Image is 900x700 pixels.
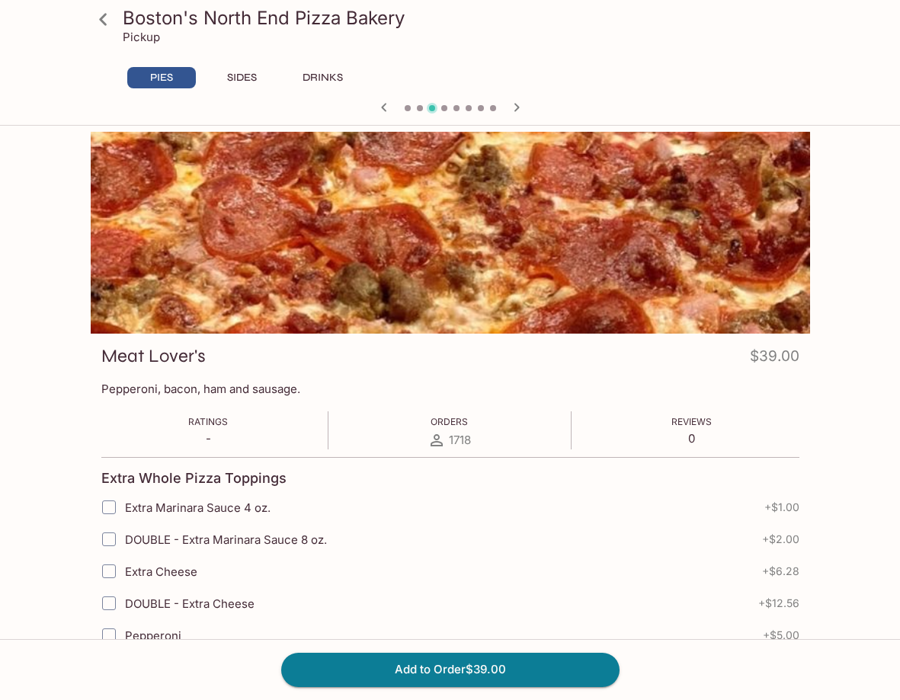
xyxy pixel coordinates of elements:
[123,6,804,30] h3: Boston's North End Pizza Bakery
[123,30,160,44] p: Pickup
[758,597,799,609] span: + $12.56
[101,470,287,487] h4: Extra Whole Pizza Toppings
[188,431,228,446] p: -
[671,416,712,427] span: Reviews
[449,433,471,447] span: 1718
[762,565,799,577] span: + $6.28
[671,431,712,446] p: 0
[188,416,228,427] span: Ratings
[750,344,799,374] h4: $39.00
[101,344,206,368] h3: Meat Lover's
[208,67,277,88] button: SIDES
[125,500,271,515] span: Extra Marinara Sauce 4 oz.
[764,501,799,513] span: + $1.00
[127,67,196,88] button: PIES
[763,629,799,641] span: + $5.00
[762,533,799,545] span: + $2.00
[125,596,255,611] span: DOUBLE - Extra Cheese
[125,628,181,643] span: Pepperoni
[125,532,327,547] span: DOUBLE - Extra Marinara Sauce 8 oz.
[281,653,620,686] button: Add to Order$39.00
[289,67,357,88] button: DRINKS
[91,132,810,334] div: Meat Lover's
[101,382,799,396] p: Pepperoni, bacon, ham and sausage.
[431,416,468,427] span: Orders
[125,564,197,579] span: Extra Cheese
